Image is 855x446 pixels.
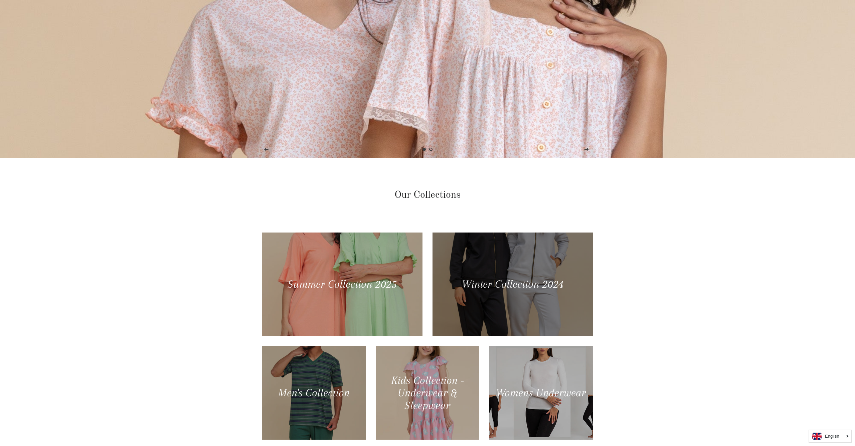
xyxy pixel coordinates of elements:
a: Summer Collection 2025 [262,233,422,336]
a: Winter Collection 2024 [433,233,593,336]
a: Womens Underwear [489,346,593,440]
a: Men's Collection [262,346,366,440]
a: Kids Collection - Underwear & Sleepwear [376,346,479,440]
button: Next slide [578,141,595,158]
i: English [825,434,839,438]
a: English [812,433,848,440]
h2: Our Collections [262,188,593,202]
a: Slide 1, current [421,146,427,153]
a: Load slide 2 [427,146,434,153]
button: Previous slide [258,141,275,158]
